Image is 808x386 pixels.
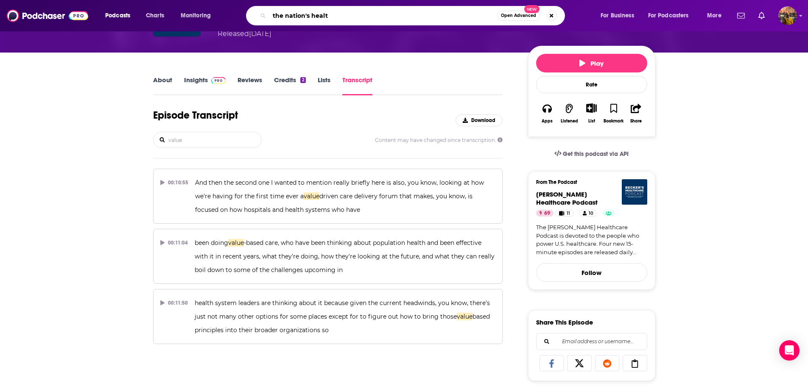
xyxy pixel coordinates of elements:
div: Search followers [536,333,647,350]
button: 00:11:04been doingvalue-based care, who have been thinking about population health and been effec... [153,229,503,284]
span: 69 [544,209,550,218]
span: For Podcasters [648,10,689,22]
div: Share [630,119,642,124]
input: Search podcasts, credits, & more... [269,9,497,22]
button: 00:11:50health system leaders are thinking about it because given the current headwinds, you know... [153,289,503,344]
span: Get this podcast via API [563,150,629,158]
a: Transcript [342,76,372,95]
span: [PERSON_NAME] Healthcare Podcast [536,190,598,206]
a: Share on Reddit [595,355,620,371]
button: Apps [536,98,558,129]
span: value [228,239,244,247]
div: 2 [300,77,305,83]
a: Lists [318,76,330,95]
span: For Business [601,10,634,22]
input: Search transcript... [168,132,261,147]
div: 00:11:04 [160,236,188,250]
span: Monitoring [181,10,211,22]
button: open menu [701,9,732,22]
a: 10 [579,210,597,217]
button: Follow [536,263,647,282]
a: 11 [555,210,573,217]
button: Bookmark [603,98,625,129]
button: Share [625,98,647,129]
div: Rate [536,76,647,93]
span: Download [471,117,495,123]
span: Content may have changed since transcription. [375,137,503,143]
span: Open Advanced [501,14,536,18]
span: been doing [195,239,228,247]
img: Podchaser - Follow, Share and Rate Podcasts [7,8,88,24]
span: -based care, who have been thinking about population health and been effective with it in recent ... [195,239,496,274]
div: Released [DATE] [218,29,271,39]
h1: Episode Transcript [153,109,238,122]
span: value [304,192,319,200]
span: Charts [146,10,164,22]
div: List [588,118,595,124]
img: User Profile [778,6,797,25]
a: Credits2 [274,76,305,95]
a: Get this podcast via API [548,144,636,164]
span: And then the second one I wanted to mention really briefly here is also, you know, looking at how... [195,179,486,200]
div: Open Intercom Messenger [779,340,800,361]
h3: Share This Episode [536,318,593,326]
a: About [153,76,172,95]
div: Search podcasts, credits, & more... [254,6,573,25]
a: Show notifications dropdown [734,8,748,23]
a: 69 [536,210,554,217]
button: open menu [99,9,141,22]
div: 00:11:50 [160,296,188,310]
h3: From The Podcast [536,179,640,185]
button: Open AdvancedNew [497,11,540,21]
span: Podcasts [105,10,130,22]
button: open menu [175,9,222,22]
span: More [707,10,721,22]
div: 00:10:55 [160,176,189,189]
a: Charts [140,9,169,22]
button: Show More Button [583,103,600,113]
span: health system leaders are thinking about it because given the current headwinds, you know, there'... [195,299,492,320]
a: Reviews [238,76,262,95]
a: Share on X/Twitter [567,355,592,371]
div: Apps [542,119,553,124]
button: Download [456,114,503,126]
span: New [524,5,540,13]
a: The [PERSON_NAME] Healthcare Podcast is devoted to the people who power U.S. healthcare. Four new... [536,223,647,256]
a: InsightsPodchaser Pro [184,76,226,95]
span: driven care delivery forum that makes, you know, is focused on how hospitals and health systems w... [195,192,474,214]
div: Show More ButtonList [580,98,602,129]
a: Share on Facebook [540,355,564,371]
span: Logged in as hratnayake [778,6,797,25]
button: 00:10:55And then the second one I wanted to mention really briefly here is also, you know, lookin... [153,169,503,224]
a: Becker’s Healthcare Podcast [536,190,598,206]
button: open menu [595,9,645,22]
button: Listened [558,98,580,129]
input: Email address or username... [543,333,640,350]
img: Podchaser Pro [211,77,226,84]
img: Becker’s Healthcare Podcast [622,179,647,205]
a: Copy Link [623,355,647,371]
div: Bookmark [604,119,623,124]
span: 11 [567,209,570,218]
a: Show notifications dropdown [755,8,768,23]
button: Show profile menu [778,6,797,25]
button: open menu [643,9,701,22]
span: value [457,313,472,320]
span: Play [579,59,604,67]
div: Listened [561,119,578,124]
button: Play [536,54,647,72]
span: 10 [589,209,593,218]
